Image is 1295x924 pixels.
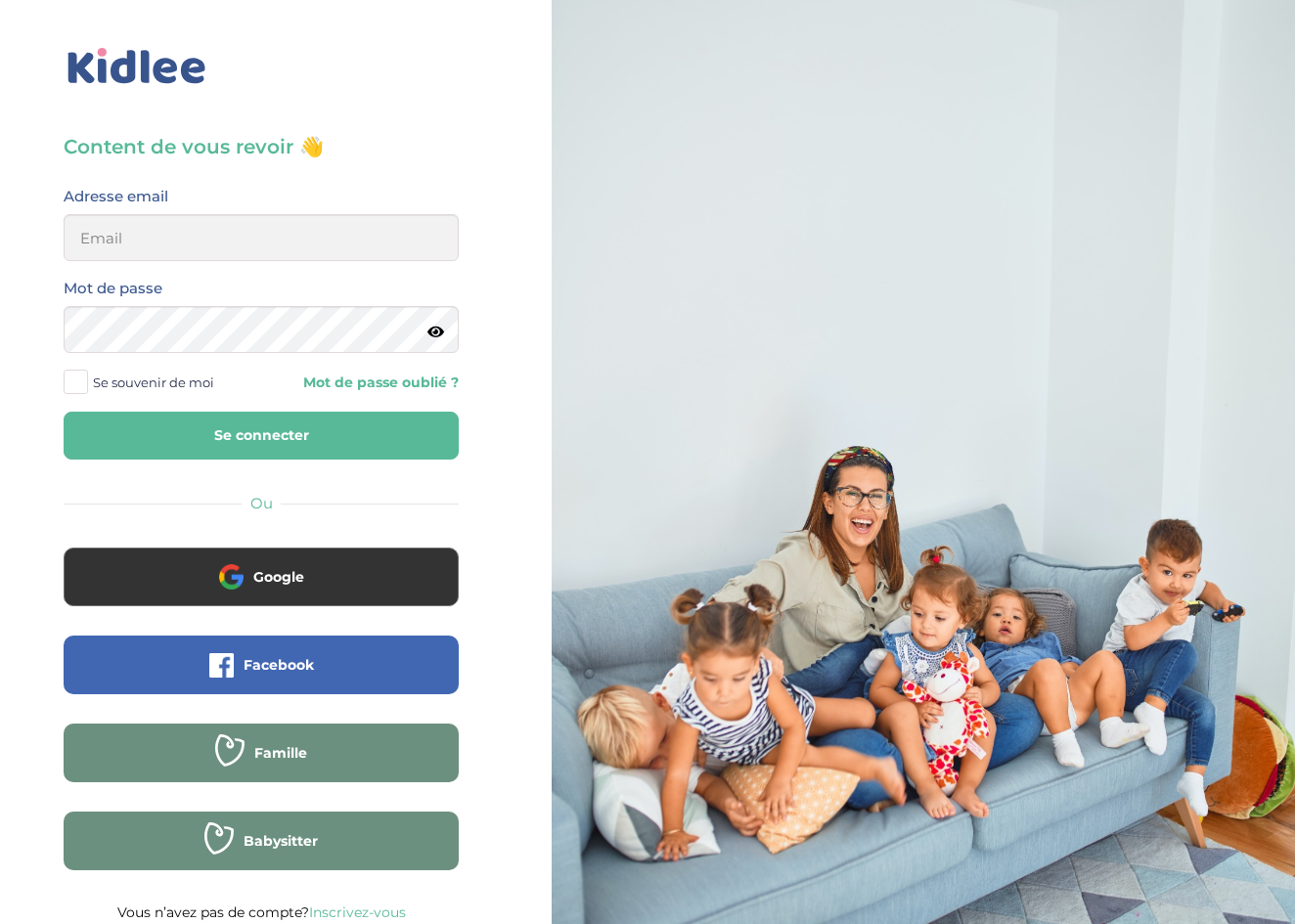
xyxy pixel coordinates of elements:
[64,581,459,599] a: Google
[64,276,162,301] label: Mot de passe
[254,743,307,763] span: Famille
[250,494,273,512] span: Ou
[93,370,214,395] span: Se souvenir de moi
[64,845,459,863] a: Babysitter
[244,655,314,675] span: Facebook
[64,669,459,687] a: Facebook
[64,812,459,870] button: Babysitter
[276,374,459,392] a: Mot de passe oublié ?
[64,724,459,782] button: Famille
[64,44,210,89] img: logo_kidlee_bleu
[64,412,459,460] button: Se connecter
[64,757,459,775] a: Famille
[64,184,168,209] label: Adresse email
[64,636,459,694] button: Facebook
[64,133,459,160] h3: Content de vous revoir 👋
[219,564,244,589] img: google.png
[309,903,406,921] a: Inscrivez-vous
[244,831,318,851] span: Babysitter
[64,548,459,606] button: Google
[64,214,459,261] input: Email
[209,653,234,678] img: facebook.png
[253,567,304,587] span: Google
